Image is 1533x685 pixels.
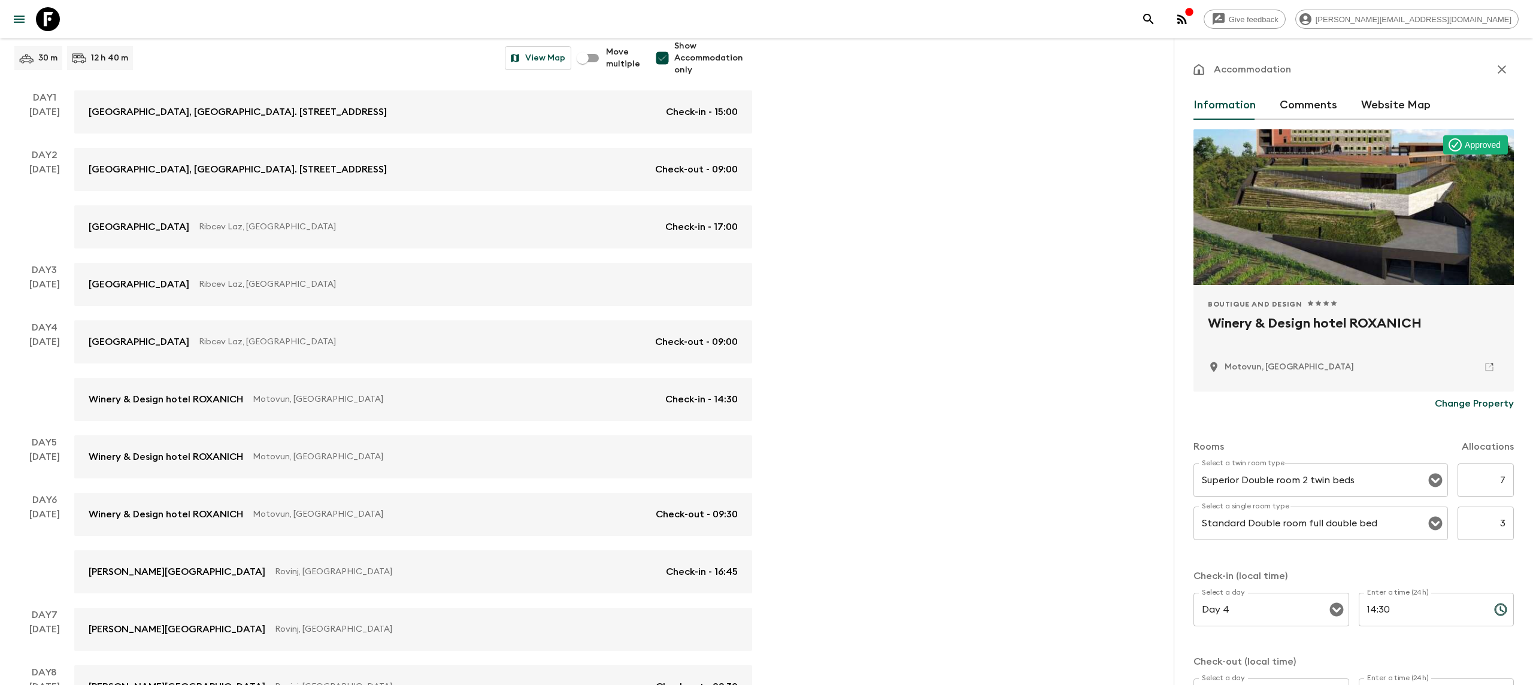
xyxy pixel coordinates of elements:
[1204,10,1286,29] a: Give feedback
[29,105,60,134] div: [DATE]
[74,263,752,306] a: [GEOGRAPHIC_DATA]Ribcev Laz, [GEOGRAPHIC_DATA]
[1359,593,1484,626] input: hh:mm
[606,46,641,70] span: Move multiple
[1193,129,1514,285] div: Photo of Winery & Design hotel ROXANICH
[29,335,60,421] div: [DATE]
[89,220,189,234] p: [GEOGRAPHIC_DATA]
[14,435,74,450] p: Day 5
[29,277,60,306] div: [DATE]
[1435,392,1514,416] button: Change Property
[665,392,738,407] p: Check-in - 14:30
[14,493,74,507] p: Day 6
[89,335,189,349] p: [GEOGRAPHIC_DATA]
[1137,7,1161,31] button: search adventures
[275,566,656,578] p: Rovinj, [GEOGRAPHIC_DATA]
[1193,569,1514,583] p: Check-in (local time)
[14,90,74,105] p: Day 1
[29,507,60,593] div: [DATE]
[1202,587,1244,598] label: Select a day
[74,550,752,593] a: [PERSON_NAME][GEOGRAPHIC_DATA]Rovinj, [GEOGRAPHIC_DATA]Check-in - 16:45
[275,623,728,635] p: Rovinj, [GEOGRAPHIC_DATA]
[1214,62,1291,77] p: Accommodation
[1489,598,1513,622] button: Choose time, selected time is 2:30 PM
[199,336,646,348] p: Ribcev Laz, [GEOGRAPHIC_DATA]
[38,52,57,64] p: 30 m
[1435,396,1514,411] p: Change Property
[1222,15,1285,24] span: Give feedback
[74,435,752,478] a: Winery & Design hotel ROXANICHMotovun, [GEOGRAPHIC_DATA]
[1208,314,1499,352] h2: Winery & Design hotel ROXANICH
[665,220,738,234] p: Check-in - 17:00
[89,162,387,177] p: [GEOGRAPHIC_DATA], [GEOGRAPHIC_DATA]. [STREET_ADDRESS]
[89,565,265,579] p: [PERSON_NAME][GEOGRAPHIC_DATA]
[89,392,243,407] p: Winery & Design hotel ROXANICH
[89,450,243,464] p: Winery & Design hotel ROXANICH
[89,105,387,119] p: [GEOGRAPHIC_DATA], [GEOGRAPHIC_DATA]. [STREET_ADDRESS]
[1225,361,1354,373] p: Motovun, Croatia
[89,622,265,636] p: [PERSON_NAME][GEOGRAPHIC_DATA]
[1361,91,1431,120] button: Website Map
[1193,91,1256,120] button: Information
[29,622,60,651] div: [DATE]
[1367,673,1429,683] label: Enter a time (24h)
[91,52,128,64] p: 12 h 40 m
[253,393,656,405] p: Motovun, [GEOGRAPHIC_DATA]
[74,205,752,248] a: [GEOGRAPHIC_DATA]Ribcev Laz, [GEOGRAPHIC_DATA]Check-in - 17:00
[655,162,738,177] p: Check-out - 09:00
[1328,601,1345,618] button: Open
[14,263,74,277] p: Day 3
[29,162,60,248] div: [DATE]
[1427,515,1444,532] button: Open
[14,320,74,335] p: Day 4
[666,105,738,119] p: Check-in - 15:00
[505,46,571,70] button: View Map
[666,565,738,579] p: Check-in - 16:45
[674,40,752,76] span: Show Accommodation only
[1202,501,1289,511] label: Select a single room type
[89,277,189,292] p: [GEOGRAPHIC_DATA]
[1295,10,1519,29] div: [PERSON_NAME][EMAIL_ADDRESS][DOMAIN_NAME]
[655,335,738,349] p: Check-out - 09:00
[7,7,31,31] button: menu
[14,665,74,680] p: Day 8
[74,320,752,363] a: [GEOGRAPHIC_DATA]Ribcev Laz, [GEOGRAPHIC_DATA]Check-out - 09:00
[1193,654,1514,669] p: Check-out (local time)
[74,148,752,191] a: [GEOGRAPHIC_DATA], [GEOGRAPHIC_DATA]. [STREET_ADDRESS]Check-out - 09:00
[29,450,60,478] div: [DATE]
[1208,299,1302,309] span: Boutique and Design
[14,148,74,162] p: Day 2
[74,90,752,134] a: [GEOGRAPHIC_DATA], [GEOGRAPHIC_DATA]. [STREET_ADDRESS]Check-in - 15:00
[1193,440,1224,454] p: Rooms
[74,378,752,421] a: Winery & Design hotel ROXANICHMotovun, [GEOGRAPHIC_DATA]Check-in - 14:30
[1367,587,1429,598] label: Enter a time (24h)
[1280,91,1337,120] button: Comments
[1309,15,1518,24] span: [PERSON_NAME][EMAIL_ADDRESS][DOMAIN_NAME]
[1465,139,1501,151] p: Approved
[1462,440,1514,454] p: Allocations
[199,278,728,290] p: Ribcev Laz, [GEOGRAPHIC_DATA]
[14,608,74,622] p: Day 7
[1427,472,1444,489] button: Open
[74,493,752,536] a: Winery & Design hotel ROXANICHMotovun, [GEOGRAPHIC_DATA]Check-out - 09:30
[1202,458,1284,468] label: Select a twin room type
[656,507,738,522] p: Check-out - 09:30
[253,451,728,463] p: Motovun, [GEOGRAPHIC_DATA]
[253,508,646,520] p: Motovun, [GEOGRAPHIC_DATA]
[199,221,656,233] p: Ribcev Laz, [GEOGRAPHIC_DATA]
[89,507,243,522] p: Winery & Design hotel ROXANICH
[74,608,752,651] a: [PERSON_NAME][GEOGRAPHIC_DATA]Rovinj, [GEOGRAPHIC_DATA]
[1202,673,1244,683] label: Select a day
